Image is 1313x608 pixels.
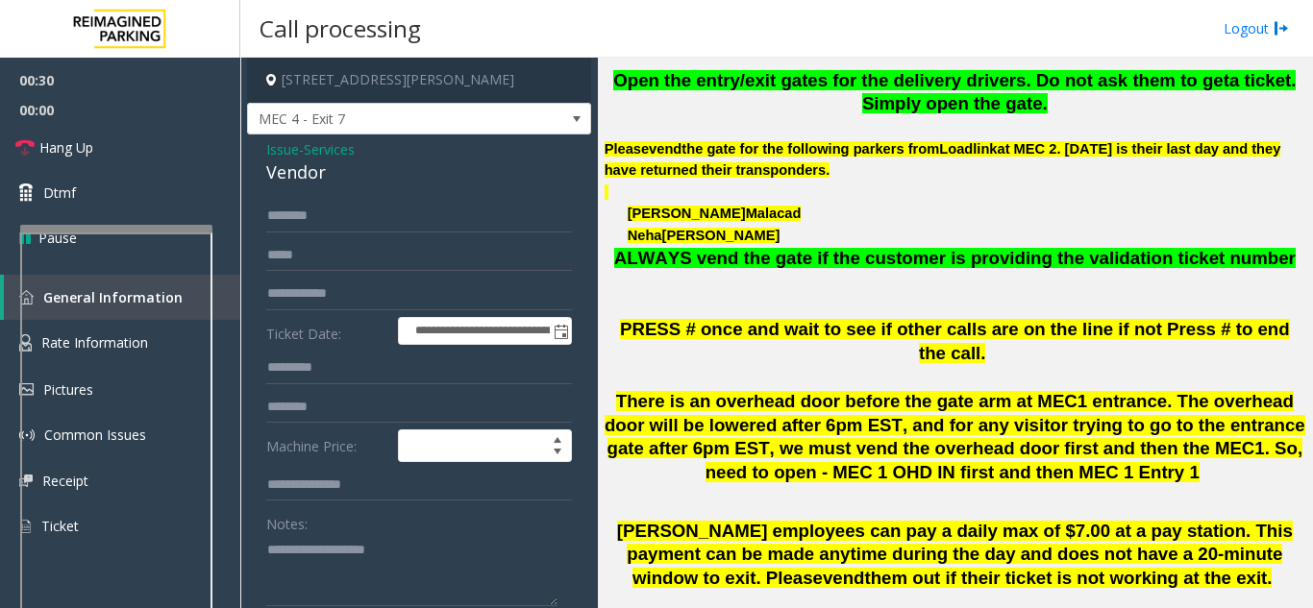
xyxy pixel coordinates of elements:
img: 'icon' [19,518,32,535]
span: ALWAYS vend the gate if the customer is providing the validation ticket number [614,248,1296,268]
label: Machine Price: [261,429,393,462]
span: Services [304,139,355,159]
span: the gate for the following parkers from [681,141,939,157]
img: logout [1274,18,1289,38]
label: Notes: [266,507,308,534]
span: [PERSON_NAME] employees can pay a daily max of $7.00 at a pay station. This payment can be made a... [617,521,1293,589]
span: [PERSON_NAME] [628,206,746,221]
span: Dtmf [43,182,76,203]
span: Neha [628,228,662,243]
span: vend [823,568,865,589]
h3: Call processing [250,5,431,52]
span: Please [605,141,649,157]
span: - [299,140,355,158]
div: Vendor [266,159,572,185]
img: 'icon' [19,474,33,487]
span: Malacad [746,206,802,222]
img: 'icon' [19,290,34,304]
a: Logout [1224,18,1289,38]
a: General Information [4,275,240,320]
span: PRESS # once and wait to see if other calls are on the line if not Press # to end the call. [620,319,1290,363]
img: 'icon' [19,427,35,443]
span: Increase value [544,430,571,446]
span: them out if their ticket is not working at the exit [865,568,1268,588]
span: Hang Up [39,137,93,158]
span: Open the entry/exit gates for the delivery drivers. Do not ask them to get [613,70,1229,90]
img: 'icon' [19,383,34,396]
span: Decrease value [544,446,571,461]
img: 'icon' [19,334,32,352]
label: Ticket Date: [261,317,393,346]
h4: [STREET_ADDRESS][PERSON_NAME] [247,58,591,103]
span: Toggle popup [550,318,571,345]
span: There is an overhead door before the gate arm at MEC1 entrance. The overhead door will be lowered... [605,391,1305,482]
span: Issue [266,139,299,159]
span: Loadlink [939,141,997,158]
span: . [1267,568,1272,588]
span: MEC 4 - Exit 7 [248,104,522,134]
span: [PERSON_NAME] [662,228,780,244]
span: vend [649,141,681,158]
